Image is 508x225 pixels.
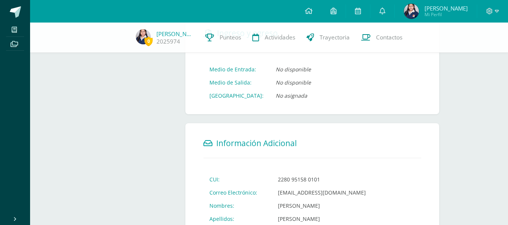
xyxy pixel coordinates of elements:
[156,30,194,38] a: [PERSON_NAME]
[276,66,311,73] i: No disponible
[203,199,272,212] td: Nombres:
[265,33,295,41] span: Actividades
[355,23,408,53] a: Contactos
[425,11,468,18] span: Mi Perfil
[376,33,402,41] span: Contactos
[144,36,153,46] span: 0
[276,92,307,99] i: No asignada
[203,173,272,186] td: CUI:
[156,38,180,45] a: 2025974
[272,199,372,212] td: [PERSON_NAME]
[136,29,151,44] img: 52973aa904b796451c29261e204170bd.png
[425,5,468,12] span: [PERSON_NAME]
[320,33,350,41] span: Trayectoria
[203,76,270,89] td: Medio de Salida:
[272,186,372,199] td: [EMAIL_ADDRESS][DOMAIN_NAME]
[301,23,355,53] a: Trayectoria
[200,23,247,53] a: Punteos
[272,173,372,186] td: 2280 95158 0101
[203,186,272,199] td: Correo Electrónico:
[203,63,270,76] td: Medio de Entrada:
[276,79,311,86] i: No disponible
[216,138,297,148] span: Información Adicional
[203,89,270,102] td: [GEOGRAPHIC_DATA]:
[247,23,301,53] a: Actividades
[404,4,419,19] img: 52973aa904b796451c29261e204170bd.png
[220,33,241,41] span: Punteos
